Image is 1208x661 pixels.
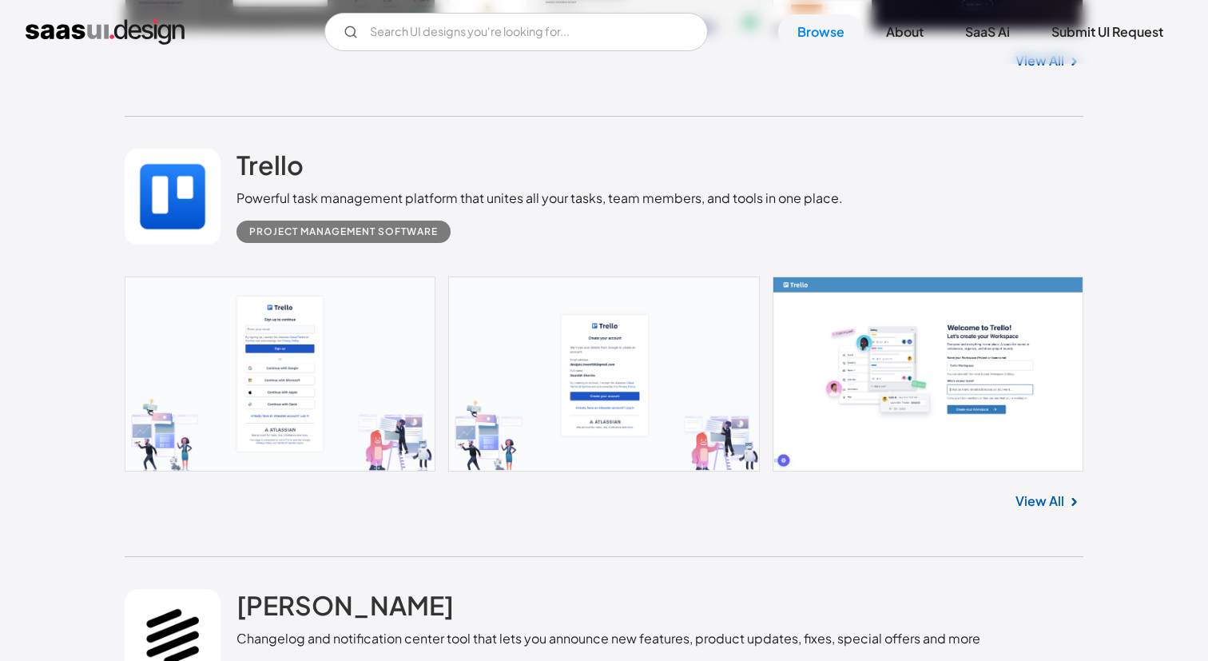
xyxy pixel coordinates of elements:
[1015,492,1064,511] a: View All
[778,14,864,50] a: Browse
[236,629,980,648] div: Changelog and notification center tool that lets you announce new features, product updates, fixe...
[1032,14,1182,50] a: Submit UI Request
[236,149,304,189] a: Trello
[236,149,304,181] h2: Trello
[236,589,454,621] h2: [PERSON_NAME]
[324,13,708,51] form: Email Form
[946,14,1029,50] a: SaaS Ai
[249,222,438,241] div: Project Management Software
[26,19,185,45] a: home
[867,14,943,50] a: About
[236,189,843,208] div: Powerful task management platform that unites all your tasks, team members, and tools in one place.
[236,589,454,629] a: [PERSON_NAME]
[324,13,708,51] input: Search UI designs you're looking for...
